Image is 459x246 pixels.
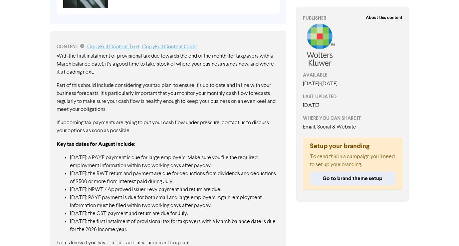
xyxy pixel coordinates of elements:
div: Email, Social & Website [303,123,403,131]
div: PUBLISHER [303,15,403,22]
div: [DATE] - [DATE] [303,80,403,88]
li: [DATE]: PAYE payment is due for both small and large employers. Again, employment information mus... [70,194,280,210]
div: AVAILABLE [303,72,403,79]
p: Part of this should include considering your tax plan, to ensure it’s up to date and in line with... [57,82,280,114]
p: If upcoming tax payments are going to put your cash flow under pressure, contact us to discuss yo... [57,119,280,135]
strong: About this content [366,15,402,20]
p: To send this in a campaign you'll need to set up your branding. [310,153,396,169]
div: WHERE YOU CAN SHARE IT [303,115,403,122]
li: [DATE]: NRWT / Approved Issuer Levy payment and return are due. [70,186,280,194]
h5: Setup your branding [310,142,396,150]
div: CONTENT [57,43,280,51]
p: With the first instalment of provisional tax due towards the end of the month (for taxpayers with... [57,52,280,76]
a: Copy Full Content Code [142,44,197,50]
li: [DATE]: the first instalment of provisional tax for taxpayers with a March balance date is due fo... [70,218,280,234]
div: [DATE] [303,102,403,110]
li: [DATE]: the RWT return and payment are due for deductions from dividends and deductions of $500 o... [70,170,280,186]
button: Go to brand theme setup [310,171,396,185]
strong: Key tax dates for August include: [57,141,135,147]
div: LAST UPDATED [303,93,403,100]
iframe: Chat Widget [373,174,459,246]
li: [DATE]: the GST payment and return are due for July. [70,210,280,218]
a: Copy Full Content Text [87,44,139,50]
li: [DATE]: a PAYE payment is due for large employers. Make sure you file the required employment inf... [70,154,280,170]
